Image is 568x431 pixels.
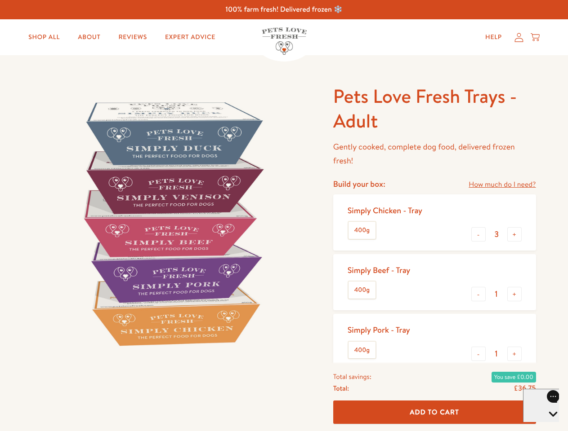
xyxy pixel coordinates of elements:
[333,400,536,424] button: Add To Cart
[349,281,376,299] label: 400g
[478,28,509,46] a: Help
[21,28,67,46] a: Shop All
[262,27,307,55] img: Pets Love Fresh
[507,347,522,361] button: +
[349,342,376,359] label: 400g
[507,227,522,242] button: +
[348,325,410,335] div: Simply Pork - Tray
[523,389,559,422] iframe: Gorgias live chat messenger
[349,222,376,239] label: 400g
[469,179,536,191] a: How much do I need?
[348,205,422,215] div: Simply Chicken - Tray
[410,407,459,417] span: Add To Cart
[514,383,536,393] span: £36.75
[507,287,522,301] button: +
[471,287,486,301] button: -
[71,28,107,46] a: About
[333,383,349,394] span: Total:
[32,84,312,363] img: Pets Love Fresh Trays - Adult
[492,372,536,383] span: You save £0.00
[111,28,154,46] a: Reviews
[333,179,385,189] h4: Build your box:
[333,371,371,383] span: Total savings:
[333,84,536,133] h1: Pets Love Fresh Trays - Adult
[158,28,223,46] a: Expert Advice
[471,227,486,242] button: -
[348,265,410,275] div: Simply Beef - Tray
[471,347,486,361] button: -
[333,140,536,167] p: Gently cooked, complete dog food, delivered frozen fresh!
